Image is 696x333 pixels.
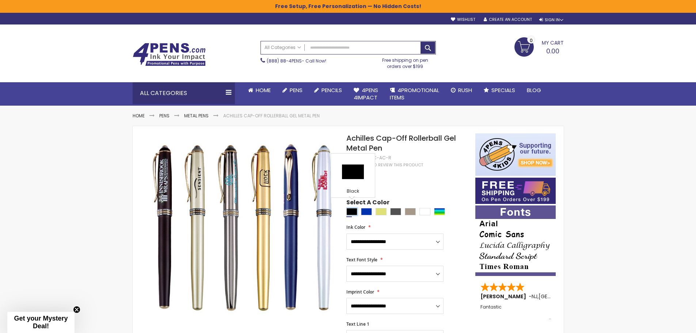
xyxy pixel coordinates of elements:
div: Nickel [405,208,416,215]
span: Blog [527,86,541,94]
span: Select A Color [346,198,389,208]
span: Imprint Color [346,289,374,295]
a: All Categories [261,41,305,53]
a: Blog [521,82,547,98]
img: font-personalization-examples [475,205,556,276]
div: Assorted [434,208,445,215]
a: Home [133,113,145,119]
div: Black [346,208,357,215]
img: Free shipping on orders over $199 [475,178,556,204]
div: Sign In [539,17,563,23]
a: Be the first to review this product [346,162,423,168]
span: Achilles Cap-Off Rollerball Gel Metal Pen [346,133,456,153]
span: Text Font Style [346,257,377,263]
span: Home [256,86,271,94]
img: Achilles Cap-Off Rollerball Gel Metal Pen [147,133,337,322]
span: 0 [530,37,533,44]
button: Close teaser [73,306,80,313]
div: Blue [361,208,372,215]
span: Text Line 1 [346,321,369,327]
div: Free shipping on pen orders over $199 [374,54,436,69]
div: Get your Mystery Deal!Close teaser [7,312,75,333]
span: All Categories [265,45,301,50]
a: Pencils [308,82,348,98]
span: - , [529,293,592,300]
a: Pens [159,113,170,119]
span: Ink Color [346,224,365,230]
a: Wishlist [451,17,475,22]
a: Home [242,82,277,98]
span: 4Pens 4impact [354,86,378,101]
span: 0.00 [546,46,559,56]
img: 4Pens Custom Pens and Promotional Products [133,43,206,66]
div: Black [333,188,373,196]
span: Specials [491,86,515,94]
span: - Call Now! [267,58,326,64]
a: Create an Account [484,17,532,22]
span: [PERSON_NAME] [480,293,529,300]
span: 4PROMOTIONAL ITEMS [390,86,439,101]
a: Pens [277,82,308,98]
a: 4Pens4impact [348,82,384,106]
a: Specials [478,82,521,98]
span: NJ [532,293,537,300]
div: Fantastic [480,304,551,320]
span: Pens [290,86,303,94]
div: All Categories [133,82,235,104]
a: (888) 88-4PENS [267,58,302,64]
span: Rush [458,86,472,94]
li: Achilles Cap-Off Rollerball Gel Metal Pen [223,113,320,119]
a: Rush [445,82,478,98]
div: Gold [376,208,387,215]
a: Metal Pens [184,113,209,119]
img: 4pens 4 kids [475,133,556,176]
span: [GEOGRAPHIC_DATA] [539,293,592,300]
a: 0.00 0 [514,37,564,56]
a: 4PROMOTIONALITEMS [384,82,445,106]
span: Get your Mystery Deal! [14,315,68,330]
div: 4PHPC-AC-R [363,155,391,161]
span: Pencils [322,86,342,94]
div: Gunmetal [390,208,401,215]
div: White [419,208,430,215]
